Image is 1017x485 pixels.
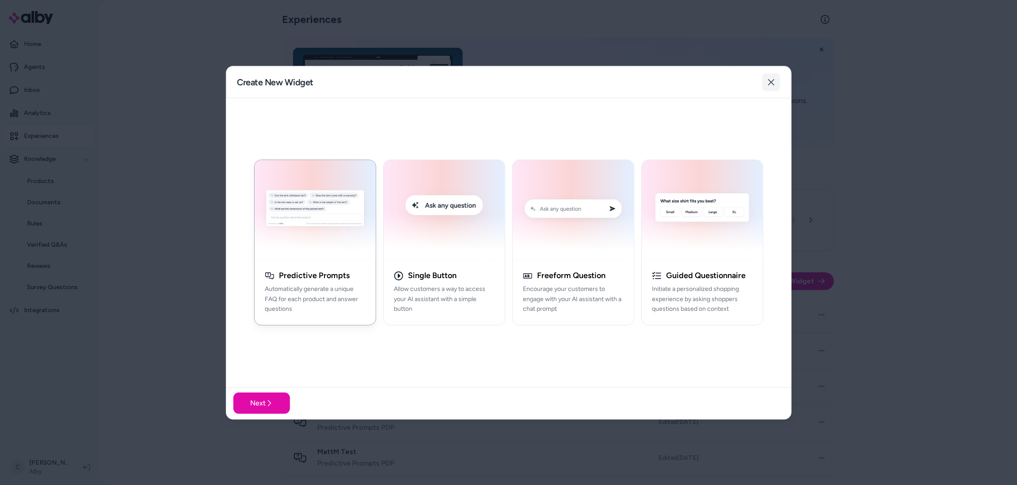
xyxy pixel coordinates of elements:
h3: Freeform Question [537,271,606,281]
img: Conversation Prompt Example [518,165,628,255]
button: Conversation Prompt ExampleFreeform QuestionEncourage your customers to engage with your AI assis... [512,160,634,325]
button: Generative Q&A ExamplePredictive PromptsAutomatically generate a unique FAQ for each product and ... [254,160,376,325]
h3: Single Button [408,271,457,281]
h3: Predictive Prompts [279,271,350,281]
img: Generative Q&A Example [260,165,370,255]
p: Automatically generate a unique FAQ for each product and answer questions [265,284,365,314]
h2: Create New Widget [237,76,314,88]
img: Single Button Embed Example [389,165,499,255]
p: Encourage your customers to engage with your AI assistant with a chat prompt [523,284,623,314]
button: AI Initial Question ExampleGuided QuestionnaireInitiate a personalized shopping experience by ask... [641,160,763,325]
button: Single Button Embed ExampleSingle ButtonAllow customers a way to access your AI assistant with a ... [383,160,505,325]
p: Initiate a personalized shopping experience by asking shoppers questions based on context [652,284,752,314]
p: Allow customers a way to access your AI assistant with a simple button [394,284,494,314]
img: AI Initial Question Example [647,165,758,255]
button: Next [233,393,290,414]
h3: Guided Questionnaire [667,271,746,281]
